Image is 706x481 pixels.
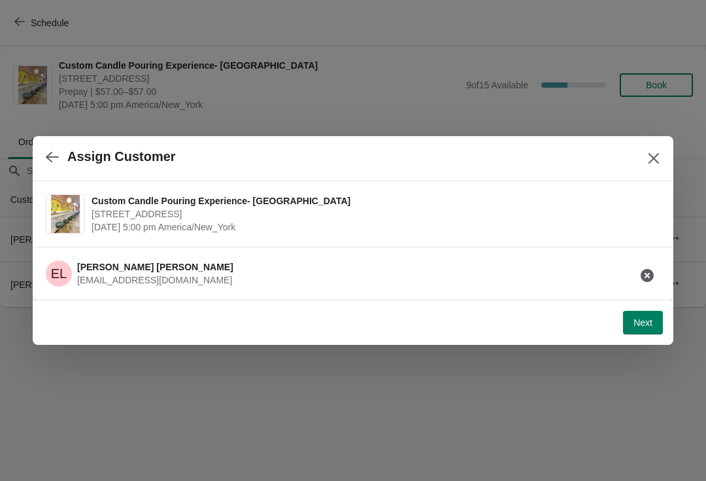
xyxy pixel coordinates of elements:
button: Next [623,311,663,334]
span: [DATE] 5:00 pm America/New_York [92,221,654,234]
h2: Assign Customer [67,149,176,164]
text: EL [51,266,67,281]
button: Close [642,147,665,170]
span: Next [633,317,652,328]
span: [EMAIL_ADDRESS][DOMAIN_NAME] [77,275,232,285]
img: Custom Candle Pouring Experience- Delray Beach | 415 East Atlantic Avenue, Delray Beach, FL, USA ... [51,195,80,233]
span: Custom Candle Pouring Experience- [GEOGRAPHIC_DATA] [92,194,654,207]
span: [STREET_ADDRESS] [92,207,654,221]
span: [PERSON_NAME] [PERSON_NAME] [77,262,233,272]
span: Elizabeth [46,260,72,287]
